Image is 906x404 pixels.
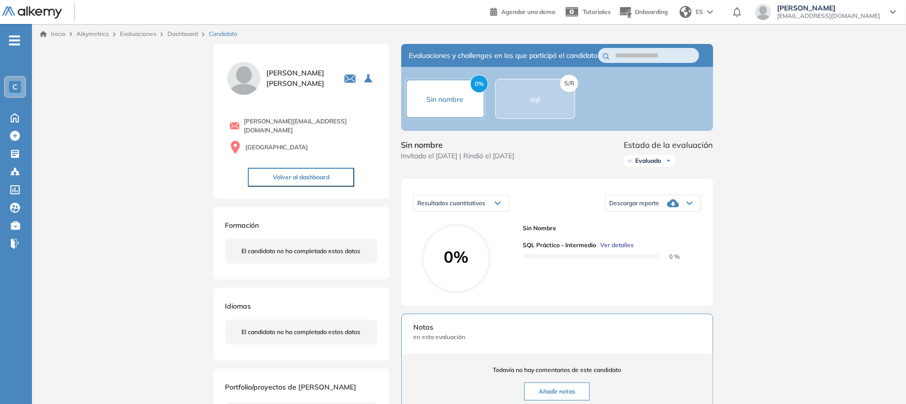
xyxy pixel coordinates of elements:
span: Evaluaciones y challenges en los que participó el candidato [409,50,598,61]
button: Volver al dashboard [248,168,354,187]
span: en esta evaluación [414,333,701,342]
span: Ver detalles [601,241,634,250]
span: Portfolio/proyectos de [PERSON_NAME] [225,383,357,392]
img: Logo [2,6,62,19]
span: [EMAIL_ADDRESS][DOMAIN_NAME] [777,12,880,20]
span: 0% [421,249,491,265]
img: world [680,6,692,18]
button: Ver detalles [597,241,634,250]
span: Idiomas [225,302,251,311]
span: El candidato no ha completado estos datos [242,247,361,256]
span: Sin nombre [401,139,515,151]
span: Notas [414,322,701,333]
i: - [9,39,20,41]
span: Todavía no hay comentarios de este candidato [414,366,701,375]
span: C [12,83,17,91]
a: Inicio [40,29,65,38]
span: Tutoriales [583,8,611,15]
a: Evaluaciones [120,30,156,37]
a: Agendar una demo [490,5,555,17]
span: Invitado el [DATE] | Rindió el [DATE] [401,151,515,161]
button: Onboarding [619,1,668,23]
span: S/R [560,75,578,92]
span: Resultados cuantitativos [418,199,486,207]
span: [GEOGRAPHIC_DATA] [246,143,308,152]
span: [PERSON_NAME] [777,4,880,12]
span: Estado de la evaluación [624,139,713,151]
span: 0 % [658,253,680,260]
span: El candidato no ha completado estos datos [242,328,361,337]
span: Sin nombre [523,224,693,233]
span: sql [530,95,540,104]
span: Sin nombre [427,95,464,104]
img: Ícono de flecha [666,158,672,164]
span: Candidato [209,29,237,38]
span: [PERSON_NAME] [PERSON_NAME] [266,68,332,89]
img: arrow [707,10,713,14]
button: Añadir notas [524,383,590,401]
span: Formación [225,221,259,230]
span: ES [696,7,703,16]
span: [PERSON_NAME][EMAIL_ADDRESS][DOMAIN_NAME] [244,117,377,135]
span: Evaluado [636,157,662,165]
span: Descargar reporte [610,199,660,207]
span: SQL Práctico - Intermedio [523,241,597,250]
a: Dashboard [167,30,198,37]
span: 0% [470,75,488,93]
span: Onboarding [635,8,668,15]
span: Alkymetrics [76,30,109,37]
span: Agendar una demo [501,8,555,15]
img: PROFILE_MENU_LOGO_USER [225,60,262,97]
